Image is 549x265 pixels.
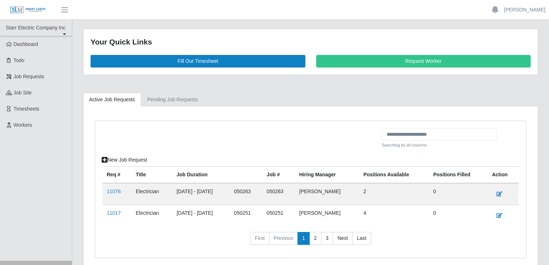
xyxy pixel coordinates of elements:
[295,167,359,183] th: Hiring Manager
[102,232,519,251] nav: pagination
[262,205,295,227] td: 050251
[504,6,545,14] a: [PERSON_NAME]
[359,167,429,183] th: Positions Available
[321,232,333,245] a: 3
[91,36,531,48] div: Your Quick Links
[359,205,429,227] td: 4
[359,183,429,205] td: 2
[429,183,488,205] td: 0
[14,90,32,96] span: job site
[230,205,262,227] td: 050251
[295,183,359,205] td: [PERSON_NAME]
[172,183,230,205] td: [DATE] - [DATE]
[132,167,172,183] th: Title
[97,154,152,166] a: New Job Request
[14,74,45,79] span: Job Requests
[107,189,121,194] a: 11076
[132,183,172,205] td: Electrician
[316,55,531,68] a: Request Worker
[262,183,295,205] td: 050263
[141,93,204,107] a: Pending Job Requests
[91,55,305,68] a: Fill Out Timesheet
[333,232,352,245] a: Next
[262,167,295,183] th: Job #
[429,167,488,183] th: Positions Filled
[295,205,359,227] td: [PERSON_NAME]
[102,167,132,183] th: Req #
[297,232,310,245] a: 1
[14,122,32,128] span: Workers
[83,93,141,107] a: Active Job Requests
[488,167,519,183] th: Action
[172,167,230,183] th: Job Duration
[352,232,371,245] a: Last
[309,232,322,245] a: 2
[10,6,46,14] img: SLM Logo
[230,183,262,205] td: 050263
[107,210,121,216] a: 11017
[14,106,40,112] span: Timesheets
[132,205,172,227] td: Electrician
[14,41,38,47] span: Dashboard
[172,205,230,227] td: [DATE] - [DATE]
[429,205,488,227] td: 0
[14,57,24,63] span: Todo
[382,142,497,148] small: Searching by all columns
